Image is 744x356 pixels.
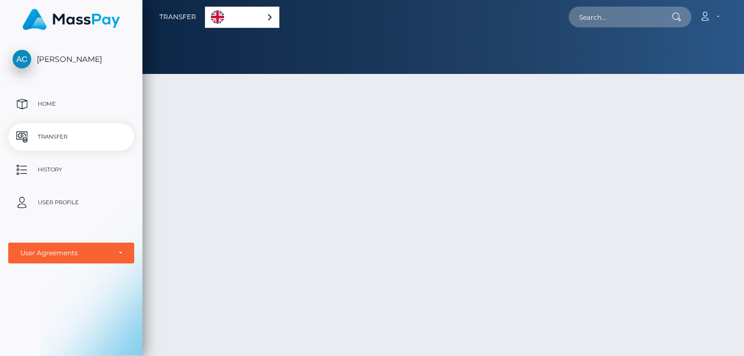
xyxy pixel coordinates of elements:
[13,96,130,112] p: Home
[8,90,134,118] a: Home
[569,7,672,27] input: Search...
[13,194,130,211] p: User Profile
[8,243,134,263] button: User Agreements
[205,7,279,27] a: English
[8,123,134,151] a: Transfer
[22,9,120,30] img: MassPay
[13,129,130,145] p: Transfer
[205,7,279,28] aside: Language selected: English
[159,5,196,28] a: Transfer
[8,189,134,216] a: User Profile
[13,162,130,178] p: History
[8,156,134,183] a: History
[20,249,110,257] div: User Agreements
[205,7,279,28] div: Language
[8,54,134,64] span: [PERSON_NAME]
